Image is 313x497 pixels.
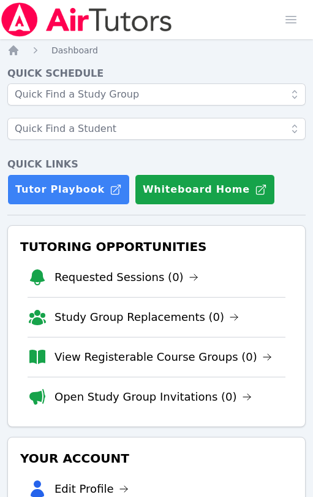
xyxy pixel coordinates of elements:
a: Tutor Playbook [7,174,130,205]
a: Requested Sessions (0) [55,269,198,286]
a: Dashboard [51,44,98,56]
h4: Quick Links [7,157,306,172]
h4: Quick Schedule [7,66,306,81]
h3: Tutoring Opportunities [18,236,295,258]
input: Quick Find a Study Group [7,83,306,106]
input: Quick Find a Student [7,118,306,140]
a: Open Study Group Invitations (0) [55,388,252,406]
span: Dashboard [51,45,98,55]
h3: Your Account [18,447,295,469]
button: Whiteboard Home [135,174,275,205]
a: Study Group Replacements (0) [55,309,239,326]
a: View Registerable Course Groups (0) [55,349,272,366]
nav: Breadcrumb [7,44,306,56]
